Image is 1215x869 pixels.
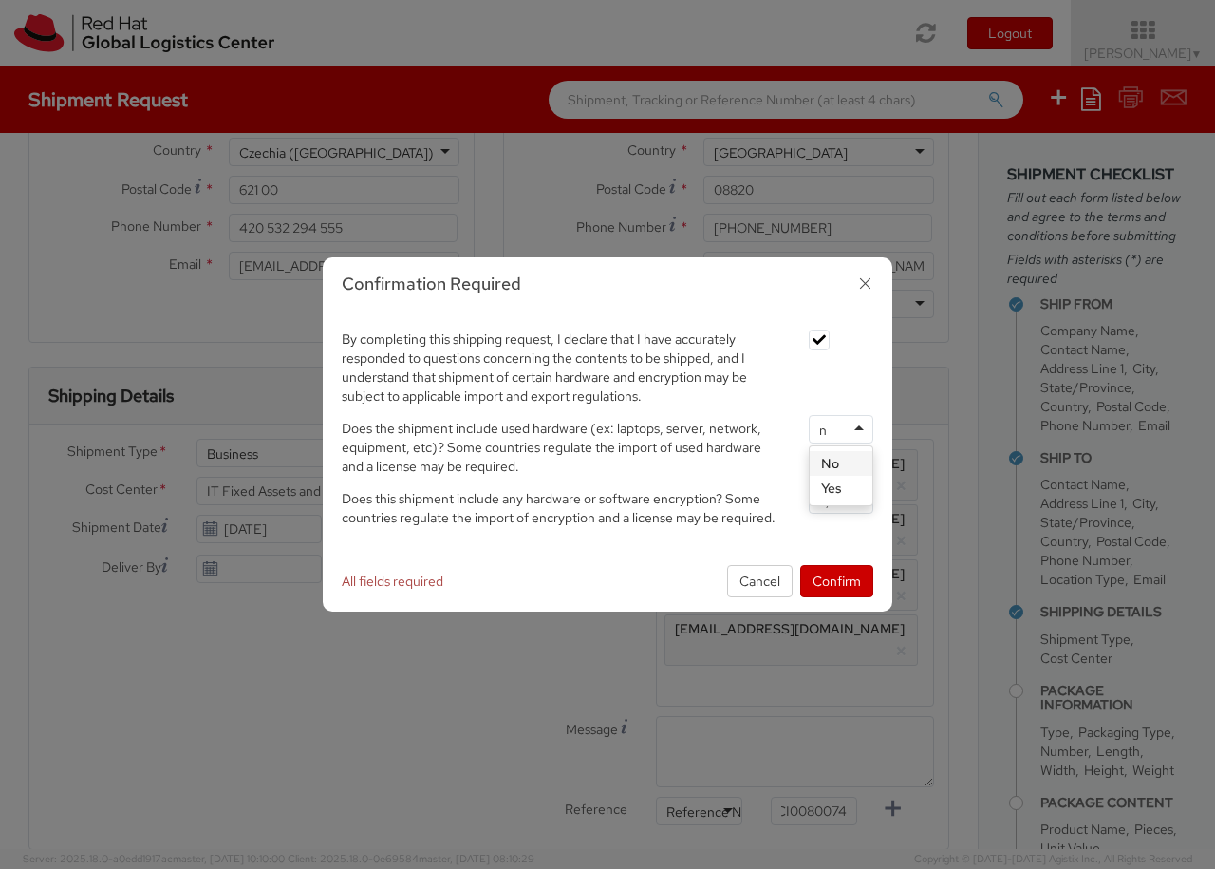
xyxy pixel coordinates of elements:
h3: Confirmation Required [342,272,873,296]
div: No [810,451,872,476]
div: Yes [810,476,872,501]
span: Does this shipment include any hardware or software encryption? Some countries regulate the impor... [342,490,776,526]
span: Does the shipment include used hardware (ex: laptops, server, network, equipment, etc)? Some coun... [342,420,761,475]
span: All fields required [342,573,443,590]
button: Cancel [727,565,793,597]
input: Y/N [819,421,847,440]
span: By completing this shipping request, I declare that I have accurately responded to questions conc... [342,331,747,405]
button: Confirm [800,565,873,597]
